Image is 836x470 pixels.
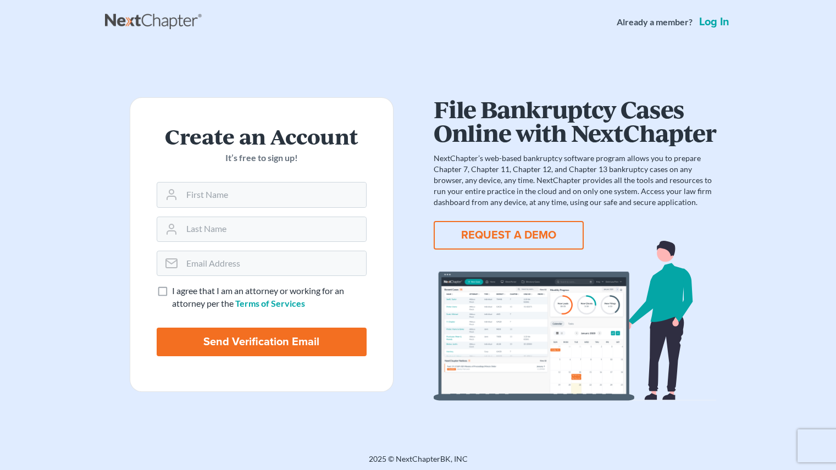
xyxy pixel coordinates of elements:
[157,328,367,356] input: Send Verification Email
[617,16,693,29] strong: Already a member?
[434,97,716,144] h1: File Bankruptcy Cases Online with NextChapter
[697,16,732,27] a: Log in
[182,251,366,275] input: Email Address
[434,153,716,208] p: NextChapter’s web-based bankruptcy software program allows you to prepare Chapter 7, Chapter 11, ...
[157,124,367,147] h2: Create an Account
[182,183,366,207] input: First Name
[157,152,367,164] p: It’s free to sign up!
[434,241,716,401] img: dashboard-867a026336fddd4d87f0941869007d5e2a59e2bc3a7d80a2916e9f42c0117099.svg
[434,221,584,250] button: REQUEST A DEMO
[172,285,344,308] span: I agree that I am an attorney or working for an attorney per the
[235,298,305,308] a: Terms of Services
[182,217,366,241] input: Last Name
